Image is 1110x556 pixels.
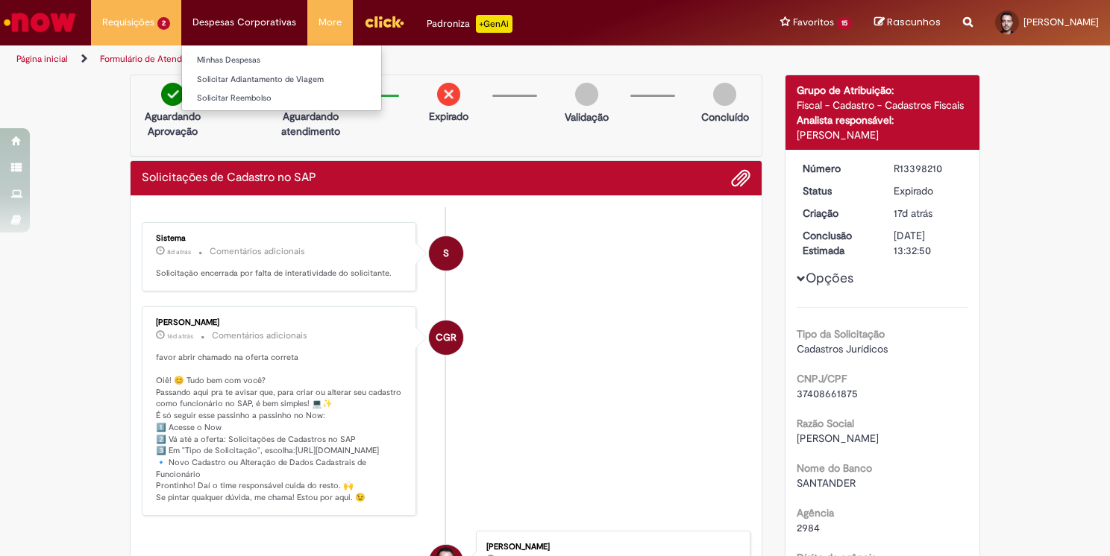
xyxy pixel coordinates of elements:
a: Página inicial [16,53,68,65]
div: Padroniza [427,15,512,33]
span: 8d atrás [167,247,191,256]
span: S [443,236,449,271]
img: img-circle-grey.png [575,83,598,106]
div: Camila Garcia Rafael [429,320,463,355]
div: Sistema [156,234,404,243]
h2: Solicitações de Cadastro no SAP Histórico de tíquete [142,171,316,185]
p: Concluído [701,110,749,124]
small: Comentários adicionais [212,329,307,342]
span: CGR [436,320,457,356]
div: System [429,236,463,271]
p: +GenAi [476,15,512,33]
dt: Status [791,183,883,198]
div: Grupo de Atribuição: [797,83,969,98]
button: Adicionar anexos [731,168,750,188]
b: Nome do Banco [797,461,872,475]
img: img-circle-grey.png [713,83,736,106]
span: Favoritos [793,15,834,30]
small: Comentários adicionais [210,245,305,258]
span: 16d atrás [167,332,193,341]
span: [PERSON_NAME] [1023,16,1099,28]
time: 13/08/2025 09:03:37 [167,332,193,341]
span: 37408661875 [797,387,858,400]
span: Rascunhos [887,15,941,29]
a: Formulário de Atendimento [100,53,210,65]
a: Solicitar Adiantamento de Viagem [182,72,381,88]
p: favor abrir chamado na oferta correta Oiê! 😊 Tudo bem com você? Passando aqui pra te avisar que, ... [156,352,404,504]
p: Validação [565,110,609,124]
div: Analista responsável: [797,113,969,127]
span: 2 [157,17,170,30]
span: 17d atrás [894,206,932,220]
img: click_logo_yellow_360x200.png [364,10,404,33]
img: ServiceNow [1,7,78,37]
div: [DATE] 13:32:50 [894,228,963,258]
div: 11/08/2025 16:00:48 [894,206,963,221]
span: SANTANDER [797,476,856,490]
span: [PERSON_NAME] [797,432,879,445]
dt: Criação [791,206,883,221]
p: Expirado [429,109,468,124]
a: Rascunhos [874,16,941,30]
div: [PERSON_NAME] [797,127,969,142]
ul: Despesas Corporativas [181,45,382,111]
a: Minhas Despesas [182,52,381,69]
dt: Conclusão Estimada [791,228,883,258]
time: 11/08/2025 16:00:48 [894,206,932,220]
a: Solicitar Reembolso [182,90,381,107]
div: R13398210 [894,161,963,176]
div: Fiscal - Cadastro - Cadastros Fiscais [797,98,969,113]
p: Aguardando Aprovação [137,109,209,139]
dt: Número [791,161,883,176]
p: Solicitação encerrada por falta de interatividade do solicitante. [156,268,404,279]
div: [PERSON_NAME] [156,318,404,327]
b: Tipo da Solicitação [797,327,885,341]
span: 2984 [797,521,820,534]
img: remove.png [437,83,460,106]
span: More [319,15,342,30]
b: CNPJ/CPF [797,372,847,385]
img: check-circle-green.png [161,83,184,106]
div: Expirado [894,183,963,198]
ul: Trilhas de página [11,45,729,73]
span: Requisições [102,15,154,30]
b: Razão Social [797,417,854,430]
span: Cadastros Jurídicos [797,342,888,356]
div: [PERSON_NAME] [486,543,735,552]
span: 15 [837,17,852,30]
span: Despesas Corporativas [192,15,296,30]
p: Aguardando atendimento [275,109,347,139]
b: Agência [797,506,834,519]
